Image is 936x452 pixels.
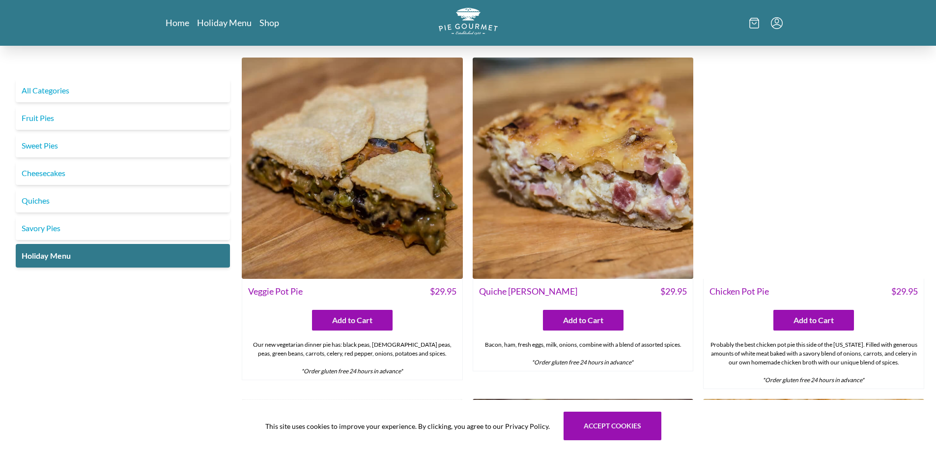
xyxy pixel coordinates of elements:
img: Quiche Lorraine [473,58,694,279]
a: Fruit Pies [16,106,230,130]
em: *Order gluten free 24 hours in advance* [763,376,864,384]
a: Logo [439,8,498,38]
em: *Order gluten free 24 hours in advance* [301,367,403,375]
a: Sweet Pies [16,134,230,157]
a: Cheesecakes [16,161,230,185]
a: Holiday Menu [197,17,252,29]
button: Add to Cart [543,310,624,331]
span: Add to Cart [563,314,603,326]
em: *Order gluten free 24 hours in advance* [532,359,633,366]
div: Probably the best chicken pot pie this side of the [US_STATE]. Filled with generous amounts of wh... [704,336,924,389]
span: $ 29.95 [891,285,918,298]
span: $ 29.95 [660,285,687,298]
span: Veggie Pot Pie [248,285,303,298]
a: Savory Pies [16,216,230,240]
button: Menu [771,17,783,29]
button: Accept cookies [564,412,661,440]
a: All Categories [16,79,230,102]
span: Quiche [PERSON_NAME] [479,285,577,298]
img: Veggie Pot Pie [242,58,463,279]
span: $ 29.95 [430,285,456,298]
img: Chicken Pot Pie [703,58,924,279]
button: Add to Cart [312,310,393,331]
img: logo [439,8,498,35]
span: Add to Cart [332,314,372,326]
span: Chicken Pot Pie [709,285,769,298]
div: Our new vegetarian dinner pie has: black peas, [DEMOGRAPHIC_DATA] peas, peas, green beans, carrot... [242,336,462,380]
a: Holiday Menu [16,244,230,268]
a: Shop [259,17,279,29]
button: Add to Cart [773,310,854,331]
div: Bacon, ham, fresh eggs, milk, onions, combine with a blend of assorted spices. [473,336,693,371]
span: This site uses cookies to improve your experience. By clicking, you agree to our Privacy Policy. [265,421,550,431]
span: Add to Cart [794,314,834,326]
a: Home [166,17,189,29]
a: Quiches [16,189,230,212]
